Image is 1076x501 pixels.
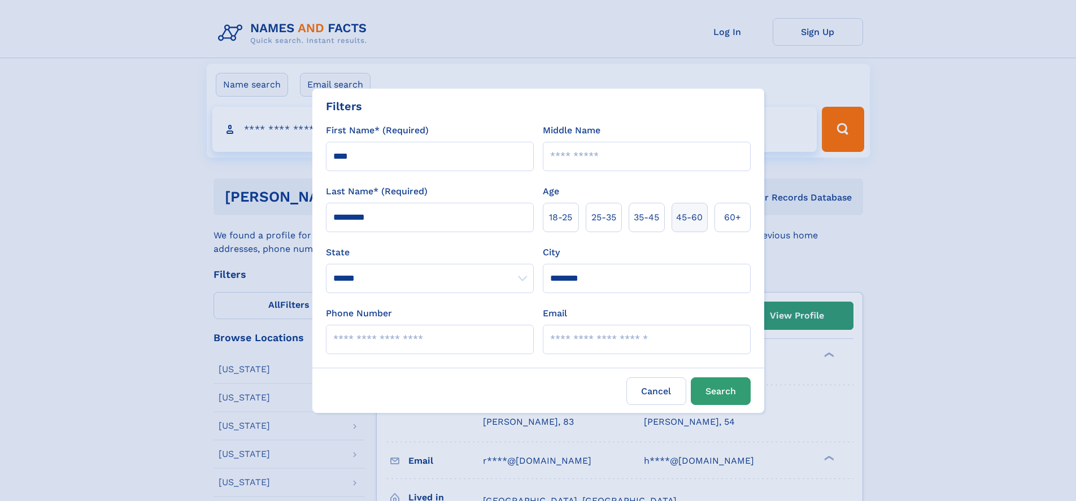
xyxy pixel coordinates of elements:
label: State [326,246,534,259]
button: Search [691,377,751,405]
div: Filters [326,98,362,115]
label: Cancel [626,377,686,405]
label: Phone Number [326,307,392,320]
span: 18‑25 [549,211,572,224]
label: City [543,246,560,259]
label: Last Name* (Required) [326,185,428,198]
label: Age [543,185,559,198]
label: Email [543,307,567,320]
label: Middle Name [543,124,600,137]
span: 45‑60 [676,211,703,224]
label: First Name* (Required) [326,124,429,137]
span: 25‑35 [591,211,616,224]
span: 60+ [724,211,741,224]
span: 35‑45 [634,211,659,224]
